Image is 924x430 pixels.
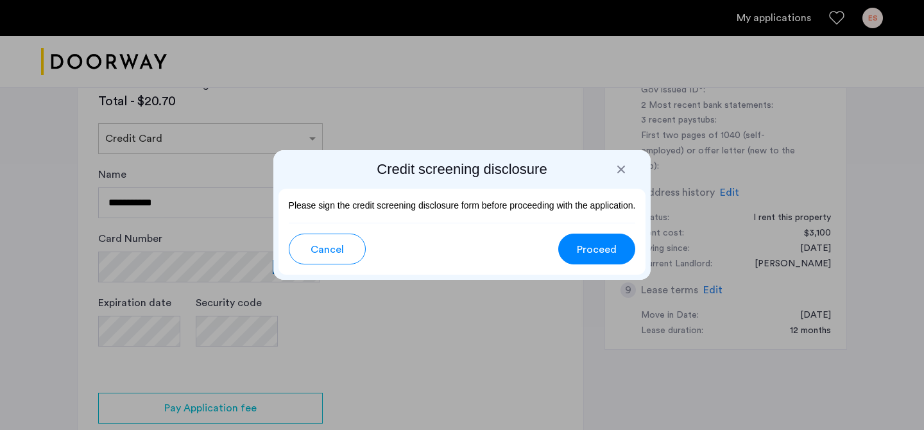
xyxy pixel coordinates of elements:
h2: Credit screening disclosure [278,160,646,178]
p: Please sign the credit screening disclosure form before proceeding with the application. [289,199,636,212]
button: button [289,234,366,264]
span: Cancel [311,242,344,257]
button: button [558,234,635,264]
span: Proceed [577,242,617,257]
